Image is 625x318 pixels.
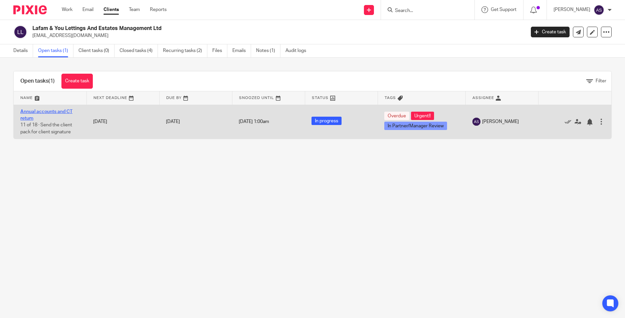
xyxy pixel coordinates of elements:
[285,44,311,57] a: Audit logs
[565,118,575,125] a: Mark as done
[120,44,158,57] a: Closed tasks (4)
[312,96,329,100] span: Status
[20,123,72,134] span: 11 of 18 · Send the client pack for client signature
[103,6,119,13] a: Clients
[482,118,519,125] span: [PERSON_NAME]
[48,78,55,84] span: (1)
[232,44,251,57] a: Emails
[13,44,33,57] a: Details
[62,6,72,13] a: Work
[239,119,269,124] span: [DATE] 1:00am
[491,7,516,12] span: Get Support
[411,112,434,120] span: Urgent!!
[472,118,480,126] img: svg%3E
[166,119,180,124] span: [DATE]
[129,6,140,13] a: Team
[384,122,447,130] span: In Partner/Manager Review
[150,6,167,13] a: Reports
[78,44,115,57] a: Client tasks (0)
[531,27,570,37] a: Create task
[311,117,342,125] span: In progress
[32,32,521,39] p: [EMAIL_ADDRESS][DOMAIN_NAME]
[596,79,606,83] span: Filter
[385,96,396,100] span: Tags
[32,25,423,32] h2: Lafam & You Lettings And Estates Management Ltd
[38,44,73,57] a: Open tasks (1)
[13,5,47,14] img: Pixie
[61,74,93,89] a: Create task
[554,6,590,13] p: [PERSON_NAME]
[20,78,55,85] h1: Open tasks
[256,44,280,57] a: Notes (1)
[20,109,72,121] a: Annual accounts and CT return
[86,105,159,139] td: [DATE]
[594,5,604,15] img: svg%3E
[212,44,227,57] a: Files
[163,44,207,57] a: Recurring tasks (2)
[394,8,454,14] input: Search
[82,6,93,13] a: Email
[384,112,409,120] span: Overdue
[239,96,274,100] span: Snoozed Until
[13,25,27,39] img: svg%3E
